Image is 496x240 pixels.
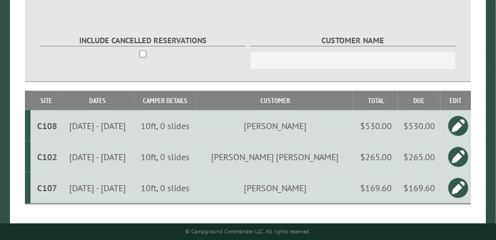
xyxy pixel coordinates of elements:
[186,228,311,235] small: © Campground Commander LLC. All rights reserved.
[354,172,398,204] td: $169.60
[64,120,132,131] div: [DATE] - [DATE]
[441,91,472,110] th: Edit
[40,34,246,47] label: Include Cancelled Reservations
[197,91,354,110] th: Customer
[35,120,60,131] div: C108
[197,110,354,141] td: [PERSON_NAME]
[35,151,60,162] div: C102
[64,182,132,193] div: [DATE] - [DATE]
[354,141,398,172] td: $265.00
[354,110,398,141] td: $530.00
[398,141,440,172] td: $265.00
[398,172,440,204] td: $169.60
[64,151,132,162] div: [DATE] - [DATE]
[398,91,440,110] th: Due
[62,91,134,110] th: Dates
[35,182,60,193] div: C107
[134,110,196,141] td: 10ft, 0 slides
[197,172,354,204] td: [PERSON_NAME]
[134,141,196,172] td: 10ft, 0 slides
[134,91,196,110] th: Camper Details
[134,172,196,204] td: 10ft, 0 slides
[354,91,398,110] th: Total
[398,110,440,141] td: $530.00
[250,34,456,47] label: Customer Name
[30,91,62,110] th: Site
[197,141,354,172] td: [PERSON_NAME] [PERSON_NAME]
